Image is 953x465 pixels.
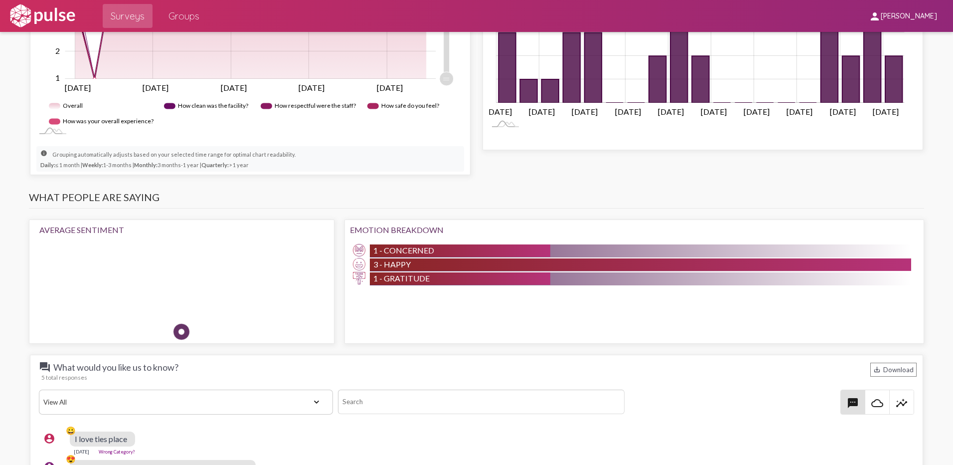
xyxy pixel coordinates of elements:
tspan: [DATE] [744,107,770,116]
tspan: [DATE] [486,107,512,116]
span: What would you like us to know? [39,361,188,373]
tspan: [DATE] [143,83,168,92]
tspan: [DATE] [658,107,684,116]
div: 😀 [66,426,76,436]
mat-icon: account_circle [43,433,55,445]
tspan: [DATE] [221,83,247,92]
tspan: [DATE] [830,107,856,116]
img: Gratitude [353,272,365,284]
g: How was your overall experience? [49,114,154,129]
tspan: [DATE] [299,83,324,92]
div: 5 total responses [41,374,917,381]
div: Average Sentiment [39,225,324,234]
span: Groups [168,7,199,25]
div: 😍 [66,454,76,464]
a: Surveys [103,4,153,28]
strong: Weekly: [82,162,103,168]
input: Search [338,390,625,414]
small: Grouping automatically adjusts based on your selected time range for optimal chart readability. ≤... [40,149,296,169]
img: Concerned [353,244,365,256]
span: I love ties place [75,434,127,444]
span: 3 - Happy [373,259,411,269]
tspan: [DATE] [377,83,403,92]
span: [PERSON_NAME] [881,12,937,21]
span: 1 - Concerned [373,245,434,255]
g: Overall [49,98,85,114]
img: Happy [353,258,365,270]
tspan: [DATE] [873,107,899,116]
tspan: [DATE] [615,107,640,116]
g: How respectful were the staff? [261,98,357,114]
mat-icon: insights [896,397,908,409]
h3: What people are saying [29,191,924,209]
tspan: [DATE] [572,107,598,116]
mat-icon: textsms [847,397,859,409]
div: [DATE] [74,449,89,455]
mat-icon: person [869,10,881,22]
div: Download [870,363,917,377]
tspan: [DATE] [64,83,90,92]
tspan: [DATE] [529,107,555,116]
g: How clean was the facility? [164,98,251,114]
a: Wrong Category? [99,449,135,455]
img: Happy [245,244,275,274]
strong: Quarterly: [201,162,229,168]
strong: Monthly: [134,162,158,168]
button: [PERSON_NAME] [861,6,945,25]
div: Emotion Breakdown [350,225,919,234]
img: white-logo.svg [8,3,77,28]
mat-icon: cloud_queue [871,397,883,409]
g: Legend [49,98,452,129]
a: Groups [160,4,207,28]
mat-icon: Download [873,366,881,373]
mat-icon: info [40,150,52,162]
tspan: 2 [55,46,60,55]
tspan: [DATE] [787,107,812,116]
span: Surveys [111,7,145,25]
span: 1 - Gratitude [373,273,430,283]
tspan: [DATE] [701,107,727,116]
g: How safe do you feel? [367,98,441,114]
tspan: 1 [55,73,60,82]
strong: Daily: [40,162,55,168]
mat-icon: question_answer [39,361,51,373]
